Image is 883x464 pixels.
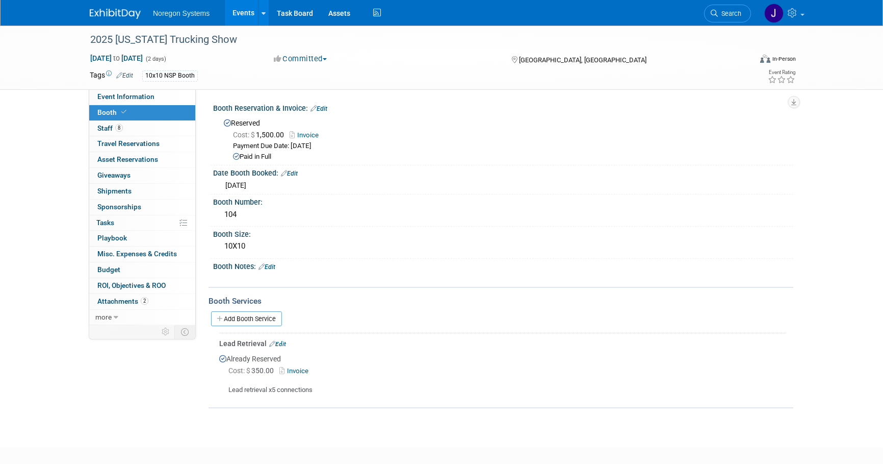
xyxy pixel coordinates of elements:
[89,105,195,120] a: Booth
[96,218,114,227] span: Tasks
[221,238,786,254] div: 10X10
[760,55,770,63] img: Format-Inperson.png
[213,194,793,207] div: Booth Number:
[768,70,795,75] div: Event Rating
[97,265,120,274] span: Budget
[97,281,166,289] span: ROI, Objectives & ROO
[89,89,195,105] a: Event Information
[97,234,127,242] span: Playbook
[772,55,796,63] div: In-Person
[97,297,148,305] span: Attachments
[310,105,327,112] a: Edit
[90,9,141,19] img: ExhibitDay
[141,297,148,305] span: 2
[157,325,175,338] td: Personalize Event Tab Strip
[153,9,210,17] span: Noregon Systems
[89,121,195,136] a: Staff8
[97,108,128,116] span: Booth
[90,54,143,63] span: [DATE] [DATE]
[209,296,793,307] div: Booth Services
[87,31,736,49] div: 2025 [US_STATE] Trucking Show
[213,227,793,239] div: Booth Size:
[213,101,793,114] div: Booth Reservation & Invoice:
[97,187,132,195] span: Shipments
[145,56,166,62] span: (2 days)
[233,152,786,162] div: Paid in Full
[89,294,195,309] a: Attachments2
[270,54,331,64] button: Committed
[116,72,133,79] a: Edit
[97,92,154,101] span: Event Information
[219,377,786,395] div: Lead retrieval x5 connections
[764,4,784,23] img: Johana Gil
[89,152,195,167] a: Asset Reservations
[233,131,256,139] span: Cost: $
[228,367,278,375] span: 350.00
[704,5,751,22] a: Search
[89,231,195,246] a: Playbook
[89,262,195,278] a: Budget
[281,170,298,177] a: Edit
[89,310,195,325] a: more
[89,278,195,294] a: ROI, Objectives & ROO
[89,184,195,199] a: Shipments
[225,181,246,189] span: [DATE]
[221,115,786,162] div: Reserved
[121,109,126,115] i: Booth reservation complete
[89,200,195,215] a: Sponsorships
[219,349,786,395] div: Already Reserved
[279,367,313,375] a: Invoice
[718,10,741,17] span: Search
[519,56,646,64] span: [GEOGRAPHIC_DATA], [GEOGRAPHIC_DATA]
[89,247,195,262] a: Misc. Expenses & Credits
[228,367,251,375] span: Cost: $
[112,54,121,62] span: to
[97,139,160,148] span: Travel Reservations
[211,311,282,326] a: Add Booth Service
[290,131,324,139] a: Invoice
[89,168,195,183] a: Giveaways
[213,165,793,179] div: Date Booth Booked:
[89,215,195,231] a: Tasks
[97,250,177,258] span: Misc. Expenses & Credits
[97,203,141,211] span: Sponsorships
[691,53,796,68] div: Event Format
[233,131,288,139] span: 1,500.00
[213,259,793,272] div: Booth Notes:
[89,136,195,152] a: Travel Reservations
[97,155,158,163] span: Asset Reservations
[221,207,786,223] div: 104
[115,124,123,132] span: 8
[233,141,786,151] div: Payment Due Date: [DATE]
[269,340,286,348] a: Edit
[142,70,198,81] div: 10x10 NSP Booth
[97,171,131,179] span: Giveaways
[219,338,786,349] div: Lead Retrieval
[175,325,196,338] td: Toggle Event Tabs
[95,313,112,321] span: more
[258,263,275,271] a: Edit
[97,124,123,132] span: Staff
[90,70,133,82] td: Tags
